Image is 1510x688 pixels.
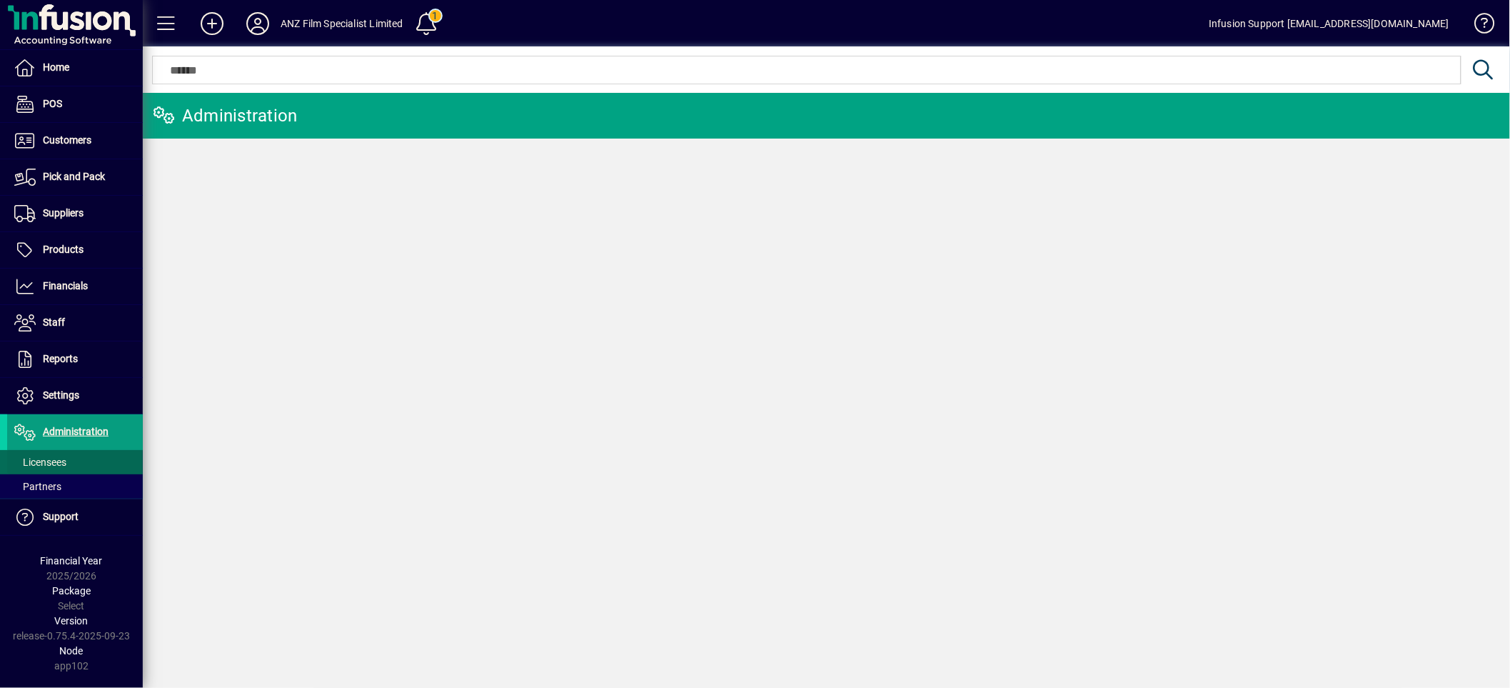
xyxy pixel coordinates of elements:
[7,269,143,304] a: Financials
[43,353,78,364] span: Reports
[7,50,143,86] a: Home
[41,555,103,567] span: Financial Year
[43,134,91,146] span: Customers
[7,378,143,414] a: Settings
[189,11,235,36] button: Add
[43,98,62,109] span: POS
[43,389,79,401] span: Settings
[43,316,65,328] span: Staff
[52,585,91,597] span: Package
[7,159,143,195] a: Pick and Pack
[43,171,105,182] span: Pick and Pack
[281,12,403,35] div: ANZ Film Specialist Limited
[43,426,109,437] span: Administration
[7,123,143,159] a: Customers
[43,61,69,73] span: Home
[7,474,143,499] a: Partners
[1209,12,1449,35] div: Infusion Support [EMAIL_ADDRESS][DOMAIN_NAME]
[43,280,88,291] span: Financials
[43,207,84,219] span: Suppliers
[7,86,143,122] a: POS
[7,196,143,231] a: Suppliers
[14,481,61,492] span: Partners
[7,499,143,535] a: Support
[7,305,143,341] a: Staff
[7,232,143,268] a: Products
[1464,3,1492,49] a: Knowledge Base
[60,645,84,657] span: Node
[43,511,79,522] span: Support
[43,244,84,255] span: Products
[153,104,298,127] div: Administration
[14,457,66,468] span: Licensees
[235,11,281,36] button: Profile
[55,615,89,627] span: Version
[7,450,143,474] a: Licensees
[7,341,143,377] a: Reports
